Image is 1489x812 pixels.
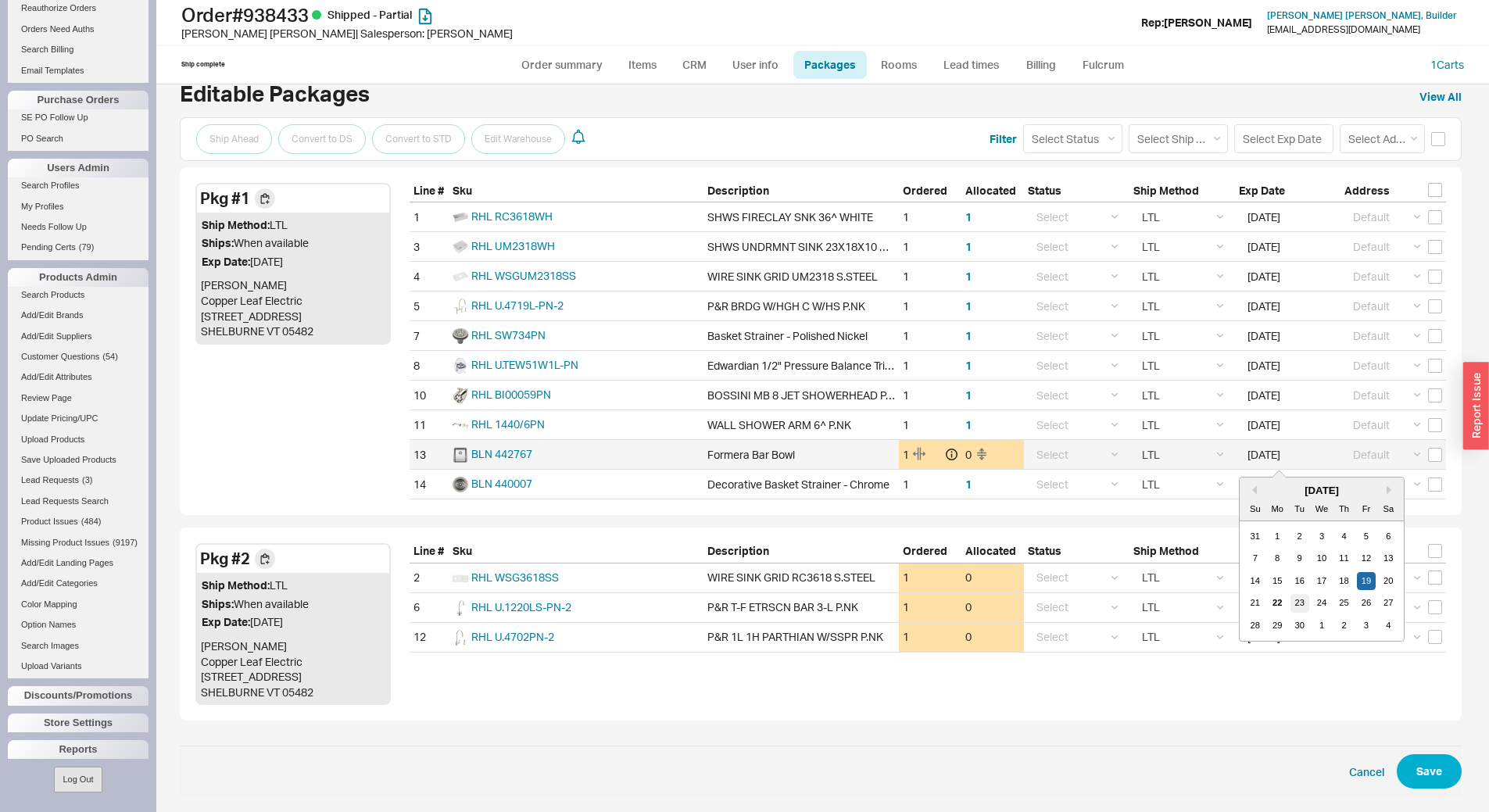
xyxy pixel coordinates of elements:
div: Mo [1268,500,1287,519]
a: Upload Variants [8,658,149,674]
img: WSGUM2318SS-hi_qwshkg [453,269,468,284]
div: day-27 [1379,594,1398,613]
div: 12 [410,623,449,652]
span: RHL U.TEW51W1L-PN [471,358,578,371]
div: month-2025-09 [1244,526,1400,637]
div: Address [1340,183,1446,203]
span: ( 79 ) [79,242,95,252]
span: Convert to STD [385,130,452,148]
div: Allocated [961,183,1024,203]
h1: Order # 938433 [181,4,749,26]
input: Select Exp Date [1234,124,1333,153]
button: Save [1397,754,1462,789]
span: RHL UM2318WH [471,239,555,252]
a: Search Products [8,287,149,303]
a: BLN 442767 [471,447,532,460]
div: Ordered [899,183,961,203]
div: day-13 [1379,549,1398,568]
span: Ship Method: [202,218,270,231]
a: Add/Edit Attributes [8,369,149,385]
button: Convert to STD [372,124,465,154]
button: 1 [965,358,972,374]
span: Pending Certs [21,242,76,252]
div: [DATE] [202,254,385,270]
a: Update Pricing/UPC [8,410,149,427]
span: ( 3 ) [82,475,92,485]
div: day-20 [1379,572,1398,591]
a: RHL RC3618WH [471,209,553,223]
button: Ship Ahead [196,124,272,154]
div: 1 [903,328,909,344]
span: Ship Ahead [209,130,259,148]
button: Previous Month [1247,485,1257,495]
span: Ships: [202,236,234,249]
div: day-2 [1335,617,1354,635]
div: When available [202,235,385,251]
a: Search Billing [8,41,149,58]
span: Customer Questions [21,352,99,361]
span: Exp Date: [202,255,250,268]
div: WIRE SINK GRID RC3618 S.STEEL [707,570,875,585]
a: Add/Edit Categories [8,575,149,592]
span: RHL SW734PN [471,328,546,342]
div: 1 [903,417,909,433]
div: 8 [410,351,449,380]
div: Tu [1290,500,1309,519]
div: [DATE] [1240,484,1404,499]
div: day-4 [1379,617,1398,635]
a: Customer Questions(54) [8,349,149,365]
a: BLN 440007 [471,477,532,490]
img: 240610 [453,571,468,586]
img: RC3618WH_oo2w81 [453,209,468,225]
div: Description [703,543,899,563]
span: [PERSON_NAME] Copper Leaf Electric [STREET_ADDRESS] SHELBURNE VT 05482 [201,278,313,338]
a: Option Names [8,617,149,633]
span: RHL U.4702PN-2 [471,630,554,643]
div: When available [202,596,385,612]
span: RHL WSG3618SS [471,571,559,584]
a: Save Uploaded Products [8,452,149,468]
div: Su [1246,500,1265,519]
div: 11 [410,410,449,439]
span: RHL U.1220LS-PN-2 [471,600,571,613]
a: RHL BI00059PN [471,388,551,401]
div: Rep: [PERSON_NAME] [1141,15,1252,30]
div: Sa [1379,500,1398,519]
button: Filter [990,131,1017,147]
button: 1 [965,477,972,492]
img: cch0fpy5rmfxnvrpmbdx__16732.1669606705_ytceen [453,388,468,403]
div: day-6 [1379,528,1398,546]
div: day-3 [1357,617,1376,635]
div: P&R T-F ETRSCN BAR 3-L P.NK [707,599,858,615]
div: Pkg # 2 [200,548,250,570]
a: CRM [671,51,718,79]
span: Shipped - Partial [328,8,412,21]
div: Ordered [899,543,961,563]
span: Product Issues [21,517,78,526]
div: day-14 [1246,572,1265,591]
button: Convert to DS [278,124,366,154]
button: Edit Warehouse [471,124,565,154]
div: Store Settings [8,714,149,732]
div: day-17 [1312,572,1331,591]
div: 4 [410,262,449,291]
div: P&R 1L 1H PARTHIAN W/SSPR P.NK [707,629,883,645]
a: Search Images [8,638,149,654]
div: Ship Method [1129,543,1235,563]
div: SHWS UNDRMNT SINK 23X18X10 WHT [707,239,895,255]
a: Order summary [510,51,614,79]
button: 1 [965,299,972,314]
div: 2 [410,563,449,592]
a: RHL 1440/6PN [471,417,545,431]
div: Products Admin [8,268,149,287]
div: day-19 [1357,572,1376,591]
span: Missing Product Issues [21,538,109,547]
div: 6 [410,593,449,622]
div: day-10 [1312,549,1331,568]
div: 1 [903,358,909,374]
a: [PERSON_NAME] [PERSON_NAME], Builder [1267,10,1457,21]
button: 1 [965,328,972,344]
a: 1Carts [1430,58,1464,71]
span: RHL WSGUM2318SS [471,269,576,282]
